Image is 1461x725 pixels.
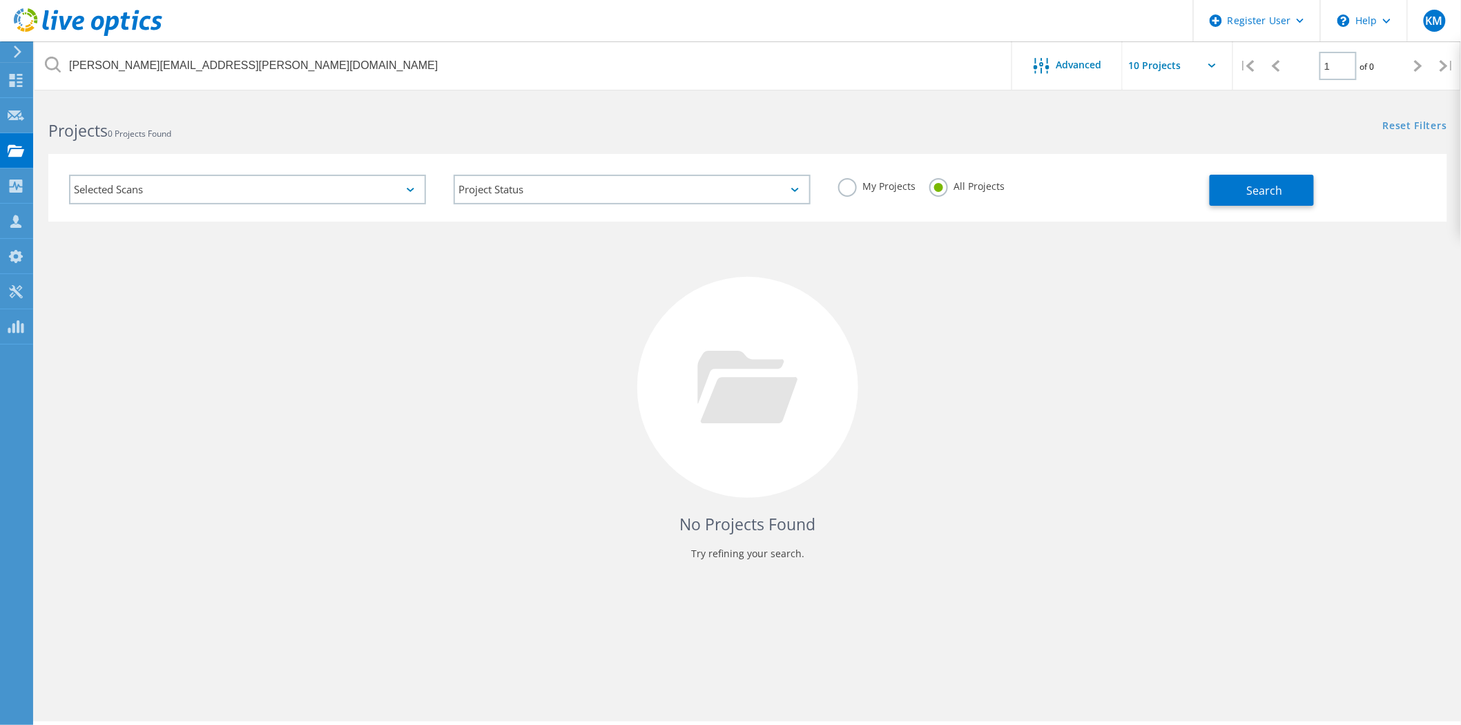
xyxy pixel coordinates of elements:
div: Project Status [454,175,811,204]
button: Search [1210,175,1314,206]
b: Projects [48,119,108,142]
label: All Projects [929,178,1005,191]
a: Live Optics Dashboard [14,29,162,39]
div: | [1433,41,1461,90]
span: KM [1426,15,1443,26]
span: 0 Projects Found [108,128,171,139]
span: Search [1246,183,1282,198]
span: Advanced [1056,60,1102,70]
a: Reset Filters [1383,121,1447,133]
h4: No Projects Found [62,513,1433,536]
div: | [1233,41,1261,90]
span: of 0 [1360,61,1375,72]
input: Search projects by name, owner, ID, company, etc [35,41,1013,90]
div: Selected Scans [69,175,426,204]
svg: \n [1337,14,1350,27]
label: My Projects [838,178,916,191]
p: Try refining your search. [62,543,1433,565]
